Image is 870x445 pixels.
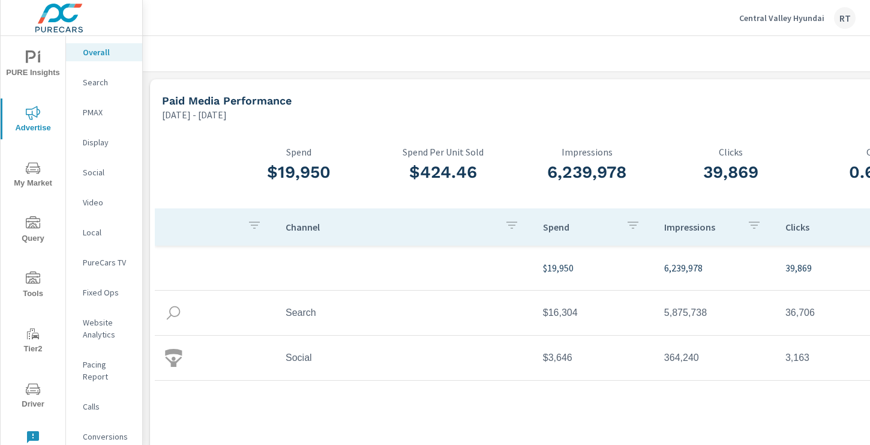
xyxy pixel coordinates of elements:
h3: $19,950 [227,162,371,183]
p: Clicks [785,221,859,233]
span: My Market [4,161,62,190]
img: icon-social.svg [164,349,182,367]
p: Search [83,76,133,88]
p: Pacing Report [83,359,133,383]
div: Local [66,223,142,241]
div: PureCars TV [66,253,142,271]
h3: 6,239,978 [515,162,659,183]
div: Display [66,133,142,151]
div: Website Analytics [66,313,142,344]
p: Fixed Ops [83,286,133,298]
p: Central Valley Hyundai [739,13,824,23]
div: Fixed Ops [66,283,142,301]
p: Clicks [659,147,803,157]
span: Tier2 [4,327,62,356]
p: $19,950 [543,261,645,275]
p: Spend [227,147,371,157]
p: Channel [286,221,495,233]
span: Tools [4,271,62,301]
span: Query [4,216,62,246]
p: Calls [83,401,133,413]
h3: $424.46 [371,162,515,183]
p: Conversions [83,431,133,443]
div: RT [834,7,856,29]
p: Spend Per Unit Sold [371,147,515,157]
p: [DATE] - [DATE] [162,107,227,122]
div: Social [66,163,142,181]
h3: 39,869 [659,162,803,183]
td: 364,240 [655,343,776,373]
p: PureCars TV [83,256,133,268]
div: PMAX [66,103,142,121]
td: $16,304 [533,298,655,328]
img: icon-search.svg [164,304,182,322]
p: Display [83,136,133,148]
div: Pacing Report [66,356,142,386]
p: Spend [543,221,616,233]
p: 6,239,978 [664,261,766,275]
p: Overall [83,46,133,58]
div: Search [66,73,142,91]
p: Impressions [664,221,737,233]
p: Impressions [515,147,659,157]
p: Video [83,196,133,208]
span: Driver [4,382,62,411]
span: Advertise [4,106,62,135]
span: PURE Insights [4,50,62,80]
div: Video [66,193,142,211]
td: $3,646 [533,343,655,373]
p: Website Analytics [83,316,133,341]
p: Local [83,226,133,238]
td: Social [276,343,533,373]
div: Calls [66,398,142,416]
div: Overall [66,43,142,61]
h5: Paid Media Performance [162,94,292,107]
p: PMAX [83,106,133,118]
p: Social [83,166,133,178]
td: Search [276,298,533,328]
td: 5,875,738 [655,298,776,328]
